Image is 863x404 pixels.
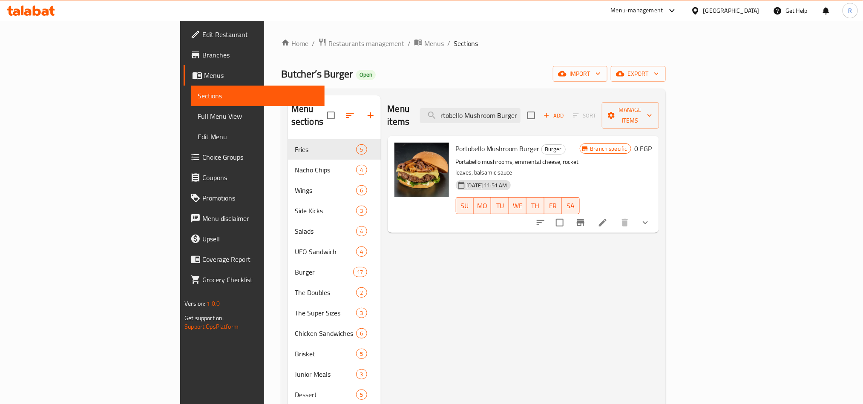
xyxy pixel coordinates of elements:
li: / [447,38,450,49]
a: Edit Restaurant [184,24,324,45]
div: Junior Meals3 [288,364,381,384]
div: items [356,369,367,379]
button: delete [615,212,635,233]
div: Brisket5 [288,344,381,364]
a: Full Menu View [191,106,324,126]
div: items [356,226,367,236]
div: The Doubles [295,287,357,298]
button: SU [456,197,474,214]
span: Menus [204,70,317,80]
button: SA [562,197,579,214]
span: Sections [198,91,317,101]
span: Select section first [567,109,602,122]
div: [GEOGRAPHIC_DATA] [703,6,759,15]
span: 3 [357,370,366,378]
div: Brisket [295,349,357,359]
span: TH [530,200,541,212]
nav: breadcrumb [281,38,666,49]
span: Side Kicks [295,206,357,216]
a: Menus [414,38,444,49]
span: Edit Restaurant [202,29,317,40]
button: Add [540,109,567,122]
span: 5 [357,350,366,358]
span: Add item [540,109,567,122]
span: Upsell [202,234,317,244]
div: Dessert [295,390,357,400]
div: Open [356,70,376,80]
span: [DATE] 11:51 AM [463,181,511,189]
span: 5 [357,146,366,154]
div: items [356,246,367,257]
a: Coverage Report [184,249,324,269]
span: Select all sections [322,106,340,124]
button: WE [509,197,526,214]
div: items [356,185,367,195]
span: 1.0.0 [207,298,220,309]
span: Grocery Checklist [202,275,317,285]
span: 2 [357,289,366,297]
div: items [356,390,367,400]
div: items [356,165,367,175]
div: Side Kicks3 [288,201,381,221]
span: FR [548,200,558,212]
button: Add section [360,105,381,126]
div: items [356,206,367,216]
span: UFO Sandwich [295,246,357,257]
span: Sections [454,38,478,49]
span: 3 [357,309,366,317]
div: Wings6 [288,180,381,201]
a: Menus [184,65,324,86]
a: Upsell [184,229,324,249]
span: Junior Meals [295,369,357,379]
div: Fries5 [288,139,381,160]
button: TU [491,197,509,214]
div: The Super Sizes [295,308,357,318]
span: 17 [354,268,366,276]
input: search [420,108,521,123]
span: Branch specific [587,145,631,153]
span: Manage items [609,105,652,126]
span: SA [565,200,576,212]
div: items [356,144,367,155]
div: Nacho Chips [295,165,357,175]
span: SU [460,200,470,212]
div: Burger [541,144,566,155]
span: Fries [295,144,357,155]
div: Chicken Sandwiches [295,328,357,338]
span: Portobello Mushroom Burger [456,142,540,155]
div: UFO Sandwich4 [288,241,381,262]
div: Wings [295,185,357,195]
button: FR [544,197,562,214]
span: Coverage Report [202,254,317,264]
span: Promotions [202,193,317,203]
h6: 0 EGP [635,143,652,155]
span: Get support on: [184,312,224,324]
a: Branches [184,45,324,65]
div: Salads4 [288,221,381,241]
li: / [408,38,411,49]
span: Select to update [551,214,569,232]
span: WE [512,200,523,212]
span: TU [495,200,505,212]
a: Restaurants management [318,38,404,49]
button: Manage items [602,102,659,129]
span: MO [477,200,488,212]
div: items [356,287,367,298]
span: Menu disclaimer [202,213,317,223]
a: Edit menu item [598,218,608,228]
a: Support.OpsPlatform [184,321,239,332]
svg: Show Choices [640,218,650,228]
span: Coupons [202,172,317,183]
span: Add [542,111,565,120]
div: Burger [295,267,353,277]
div: items [353,267,367,277]
button: Branch-specific-item [570,212,591,233]
div: Chicken Sandwiches6 [288,323,381,344]
div: Nacho Chips4 [288,160,381,180]
span: 4 [357,248,366,256]
span: 4 [357,166,366,174]
a: Edit Menu [191,126,324,147]
button: TH [526,197,544,214]
p: Portabello mushrooms, emmental cheese, rocket leaves, balsamic sauce [456,157,580,178]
